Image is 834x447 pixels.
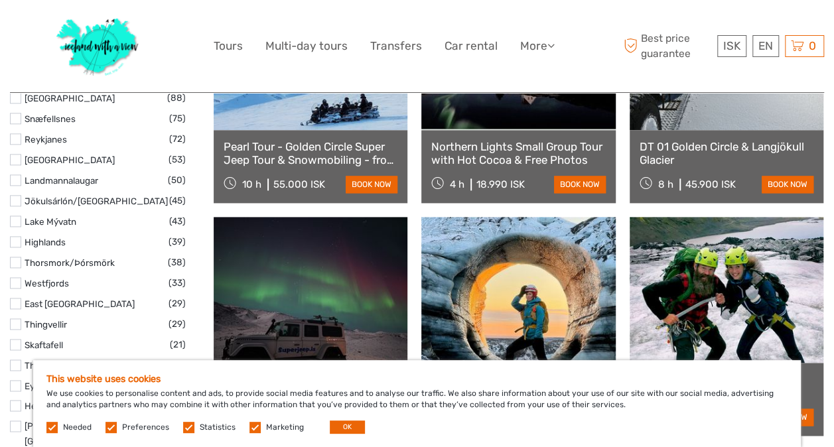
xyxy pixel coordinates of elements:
[445,36,498,56] a: Car rental
[169,275,186,290] span: (33)
[169,234,186,249] span: (39)
[620,31,714,60] span: Best price guarantee
[153,21,169,36] button: Open LiveChat chat widget
[169,131,186,147] span: (72)
[658,178,673,190] span: 8 h
[273,178,325,190] div: 55.000 ISK
[242,178,261,190] span: 10 h
[224,140,397,167] a: Pearl Tour - Golden Circle Super Jeep Tour & Snowmobiling - from [GEOGRAPHIC_DATA]
[25,93,115,103] a: [GEOGRAPHIC_DATA]
[25,113,76,124] a: Snæfellsnes
[370,36,422,56] a: Transfers
[25,298,135,309] a: East [GEOGRAPHIC_DATA]
[25,381,81,391] a: Eyjafjallajökull
[25,401,48,411] a: Hekla
[346,176,397,193] a: book now
[25,134,67,145] a: Reykjanes
[476,178,525,190] div: 18.990 ISK
[25,360,84,371] a: Thermal Baths
[170,337,186,352] span: (21)
[169,193,186,208] span: (45)
[168,255,186,270] span: (38)
[169,152,186,167] span: (53)
[25,257,115,268] a: Thorsmork/Þórsmörk
[122,422,169,433] label: Preferences
[450,178,464,190] span: 4 h
[25,278,69,288] a: Westfjords
[265,36,348,56] a: Multi-day tours
[25,420,115,446] a: [PERSON_NAME][GEOGRAPHIC_DATA]
[25,196,168,206] a: Jökulsárlón/[GEOGRAPHIC_DATA]
[50,10,147,82] img: 1077-ca632067-b948-436b-9c7a-efe9894e108b_logo_big.jpg
[25,237,66,247] a: Highlands
[723,39,740,52] span: ISK
[169,316,186,332] span: (29)
[640,140,813,167] a: DT 01 Golden Circle & Langjökull Glacier
[431,140,605,167] a: Northern Lights Small Group Tour with Hot Cocoa & Free Photos
[330,420,365,434] button: OK
[167,90,186,105] span: (88)
[200,422,236,433] label: Statistics
[63,422,92,433] label: Needed
[19,23,150,34] p: We're away right now. Please check back later!
[520,36,555,56] a: More
[807,39,818,52] span: 0
[685,178,736,190] div: 45.900 ISK
[25,319,67,330] a: Thingvellir
[169,296,186,311] span: (29)
[170,357,186,373] span: (14)
[25,175,98,186] a: Landmannalaugar
[168,172,186,188] span: (50)
[46,373,788,385] h5: This website uses cookies
[214,36,243,56] a: Tours
[33,360,801,447] div: We use cookies to personalise content and ads, to provide social media features and to analyse ou...
[169,111,186,126] span: (75)
[266,422,304,433] label: Marketing
[554,176,606,193] a: book now
[762,176,813,193] a: book now
[169,214,186,229] span: (43)
[25,155,115,165] a: [GEOGRAPHIC_DATA]
[25,216,76,227] a: Lake Mývatn
[752,35,779,57] div: EN
[25,340,63,350] a: Skaftafell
